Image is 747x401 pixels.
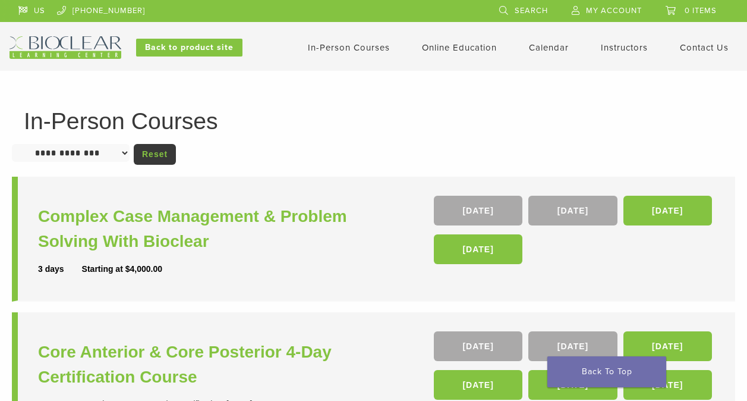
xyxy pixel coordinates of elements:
[680,42,729,53] a: Contact Us
[623,196,712,225] a: [DATE]
[24,109,723,133] h1: In-Person Courses
[434,196,522,225] a: [DATE]
[601,42,648,53] a: Instructors
[308,42,390,53] a: In-Person Courses
[38,340,377,390] a: Core Anterior & Core Posterior 4-Day Certification Course
[586,6,642,15] span: My Account
[10,36,121,59] img: Bioclear
[547,356,666,387] a: Back To Top
[136,39,242,57] a: Back to product site
[528,196,617,225] a: [DATE]
[434,331,522,361] a: [DATE]
[685,6,717,15] span: 0 items
[82,263,162,275] div: Starting at $4,000.00
[434,234,522,264] a: [DATE]
[422,42,497,53] a: Online Education
[623,331,712,361] a: [DATE]
[134,144,176,165] a: Reset
[528,331,617,361] a: [DATE]
[529,42,569,53] a: Calendar
[515,6,548,15] span: Search
[623,370,712,400] a: [DATE]
[38,204,377,254] a: Complex Case Management & Problem Solving With Bioclear
[38,263,82,275] div: 3 days
[434,370,522,400] a: [DATE]
[434,196,715,270] div: , , ,
[528,370,617,400] a: [DATE]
